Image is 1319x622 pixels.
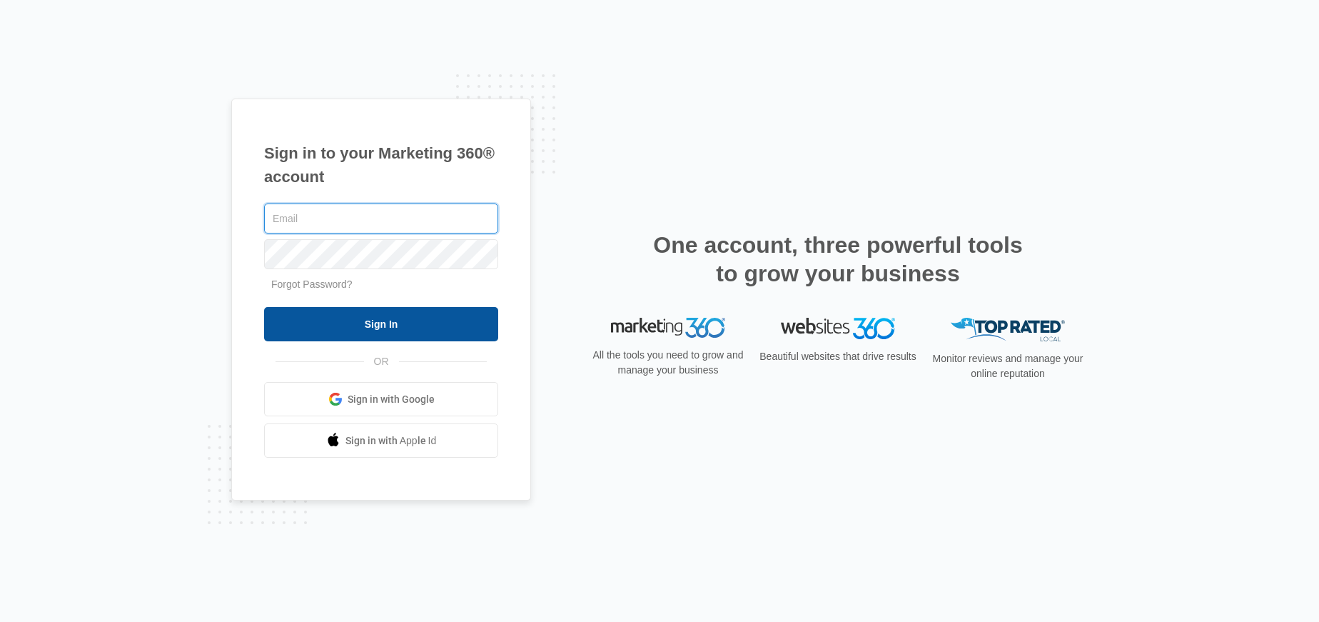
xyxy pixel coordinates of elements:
[588,348,748,378] p: All the tools you need to grow and manage your business
[348,392,435,407] span: Sign in with Google
[345,433,437,448] span: Sign in with Apple Id
[364,354,399,369] span: OR
[951,318,1065,341] img: Top Rated Local
[781,318,895,338] img: Websites 360
[264,204,498,234] input: Email
[264,382,498,416] a: Sign in with Google
[928,351,1088,381] p: Monitor reviews and manage your online reputation
[758,349,918,364] p: Beautiful websites that drive results
[649,231,1027,288] h2: One account, three powerful tools to grow your business
[264,423,498,458] a: Sign in with Apple Id
[611,318,725,338] img: Marketing 360
[264,141,498,189] h1: Sign in to your Marketing 360® account
[264,307,498,341] input: Sign In
[271,279,353,290] a: Forgot Password?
